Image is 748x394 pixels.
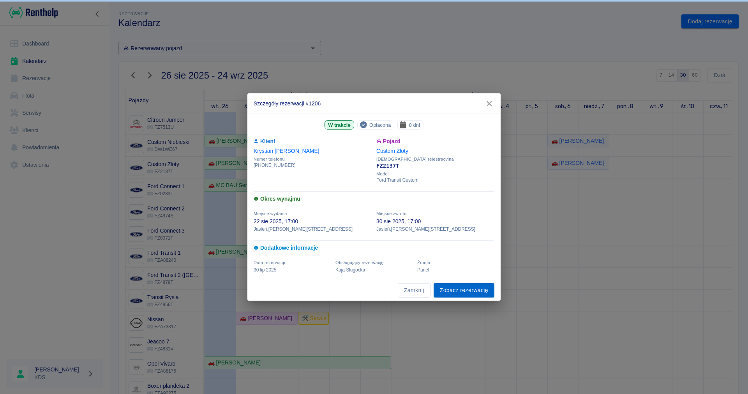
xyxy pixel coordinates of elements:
[376,162,494,170] p: FZ2137T
[254,226,372,233] p: Jasień , [PERSON_NAME][STREET_ADDRESS]
[398,283,430,298] button: Zamknij
[376,226,494,233] p: Jasień , [PERSON_NAME][STREET_ADDRESS]
[366,121,394,129] span: Opłacona
[417,266,494,273] p: Panel
[254,217,372,226] p: 22 sie 2025, 17:00
[335,266,413,273] p: Kaja Sługocka
[325,121,353,129] span: W trakcie
[254,244,494,252] h6: Dodatkowe informacje
[254,195,494,203] h6: Okres wynajmu
[417,260,430,265] span: Żrodło
[434,283,494,298] a: Zobacz rezerwację
[254,211,287,216] span: Miejsce wydania
[376,211,406,216] span: Miejsce zwrotu
[254,157,372,162] span: Numer telefonu
[254,148,319,154] a: Krystian [PERSON_NAME]
[406,121,423,129] span: 8 dni
[376,217,494,226] p: 30 sie 2025, 17:00
[376,148,408,154] a: Custom Złoty
[376,137,494,145] h6: Pojazd
[254,137,372,145] h6: Klient
[376,172,494,177] span: Model
[254,260,285,265] span: Data rezerwacji
[335,260,384,265] span: Obsługujący rezerwację
[376,157,494,162] span: [DEMOGRAPHIC_DATA] rejestracyjna
[376,177,494,184] p: Ford Transit Custom
[254,266,331,273] p: 30 lip 2025
[254,162,372,169] p: [PHONE_NUMBER]
[247,93,501,114] h2: Szczegóły rezerwacji #1206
